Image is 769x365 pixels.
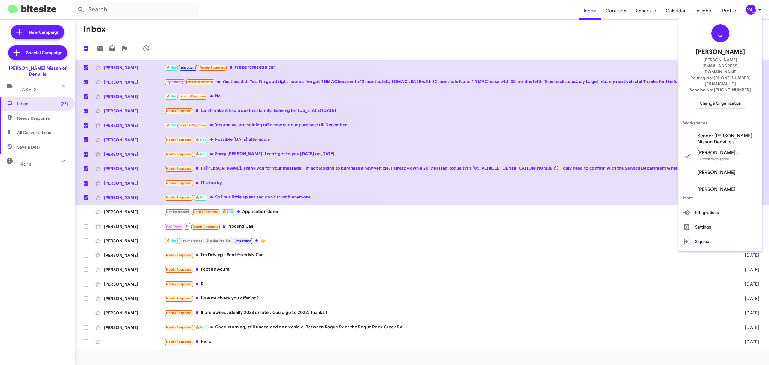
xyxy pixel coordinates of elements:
[695,98,746,109] button: Change Organization
[696,47,745,57] span: [PERSON_NAME]
[678,234,762,249] button: Sign out
[678,191,762,205] span: More
[711,24,729,42] div: J
[678,205,762,220] button: Integrations
[690,87,751,93] span: Sending No: [PHONE_NUMBER]
[698,150,739,156] span: [PERSON_NAME]'s
[698,157,729,161] span: Current Workspace
[700,98,741,108] span: Change Organization
[685,57,755,75] span: [PERSON_NAME][EMAIL_ADDRESS][DOMAIN_NAME]
[698,133,758,145] span: Sender [PERSON_NAME] Nissan Denville's
[678,116,762,130] span: Workspaces
[698,186,735,192] span: [PERSON_NAME]
[678,220,762,234] button: Settings
[698,170,735,176] span: [PERSON_NAME]
[685,75,755,87] span: Routing No: [PHONE_NUMBER][FINANCIAL_ID]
